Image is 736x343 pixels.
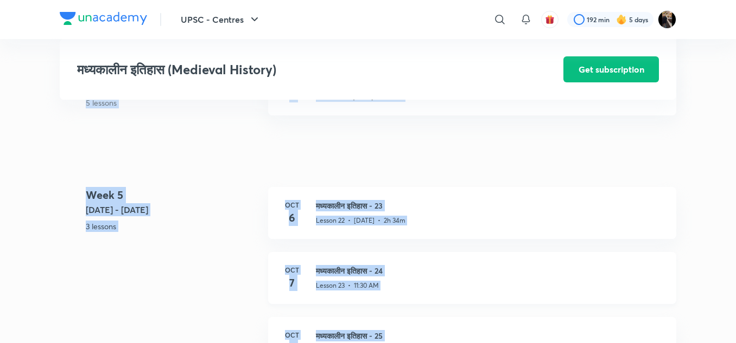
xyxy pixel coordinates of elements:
[60,12,147,28] a: Company Logo
[281,210,303,226] h4: 6
[60,12,147,25] img: Company Logo
[86,221,259,232] p: 3 lessons
[86,203,259,216] h5: [DATE] - [DATE]
[616,14,627,25] img: streak
[77,62,502,77] h3: मध्यकालीन इतिहास (Medieval History)
[563,56,659,82] button: Get subscription
[281,275,303,291] h4: 7
[316,265,663,276] h3: मध्यकालीन इतिहास - 24
[281,200,303,210] h6: Oct
[281,265,303,275] h6: Oct
[86,97,259,108] p: 5 lessons
[86,187,259,203] h4: Week 5
[174,9,268,30] button: UPSC - Centres
[316,216,405,225] p: Lesson 22 • [DATE] • 2h 34m
[268,187,676,252] a: Oct6मध्यकालीन इतिहास - 23Lesson 22 • [DATE] • 2h 34m
[316,330,663,341] h3: मध्यकालीन इतिहास - 25
[316,281,379,290] p: Lesson 23 • 11:30 AM
[268,252,676,317] a: Oct7मध्यकालीन इतिहास - 24Lesson 23 • 11:30 AM
[658,10,676,29] img: amit tripathi
[541,11,559,28] button: avatar
[545,15,555,24] img: avatar
[281,330,303,340] h6: Oct
[316,200,663,211] h3: मध्यकालीन इतिहास - 23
